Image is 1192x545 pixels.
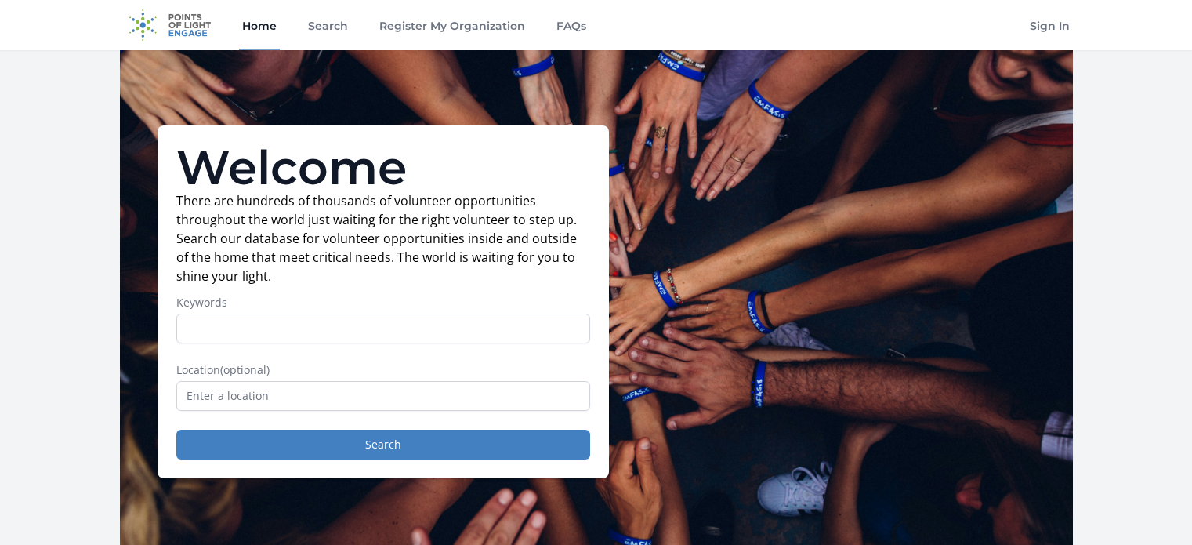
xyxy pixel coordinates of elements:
[220,362,270,377] span: (optional)
[176,295,590,311] label: Keywords
[176,362,590,378] label: Location
[176,144,590,191] h1: Welcome
[176,381,590,411] input: Enter a location
[176,191,590,285] p: There are hundreds of thousands of volunteer opportunities throughout the world just waiting for ...
[176,430,590,460] button: Search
